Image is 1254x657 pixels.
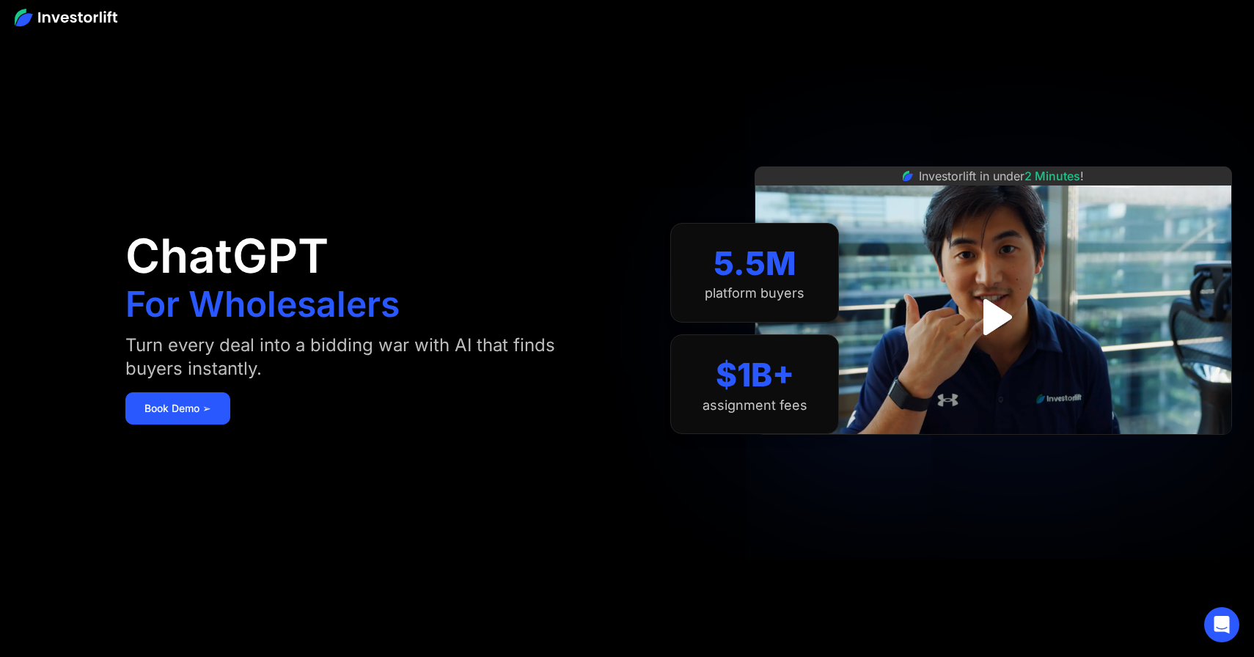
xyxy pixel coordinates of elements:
[125,392,230,425] a: Book Demo ➢
[714,244,796,283] div: 5.5M
[919,167,1084,185] div: Investorlift in under !
[703,397,807,414] div: assignment fees
[125,334,590,381] div: Turn every deal into a bidding war with AI that finds buyers instantly.
[1204,607,1239,642] div: Open Intercom Messenger
[125,287,400,322] h1: For Wholesalers
[1024,169,1080,183] span: 2 Minutes
[125,232,329,279] h1: ChatGPT
[884,442,1104,460] iframe: Customer reviews powered by Trustpilot
[705,285,804,301] div: platform buyers
[716,356,794,394] div: $1B+
[961,285,1026,350] a: open lightbox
